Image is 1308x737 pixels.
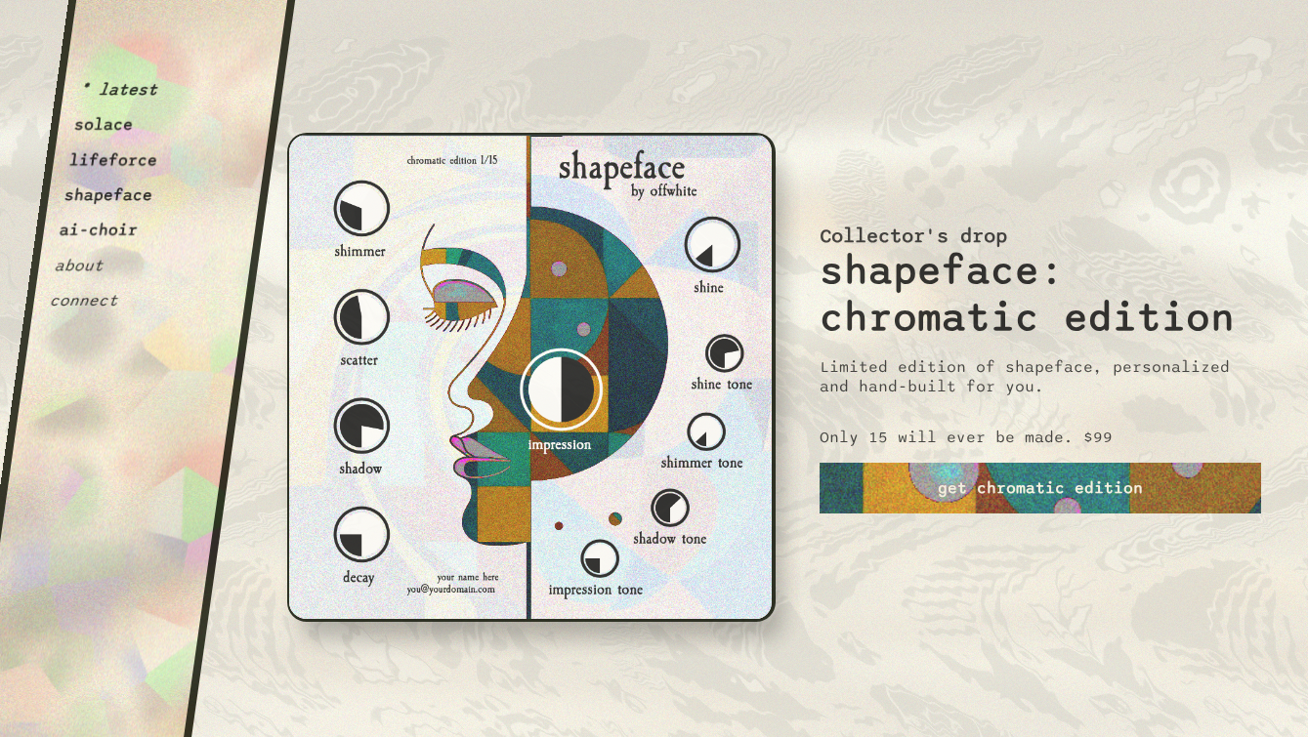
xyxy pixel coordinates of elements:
[820,463,1261,513] a: get chromatic edition
[820,248,1261,342] h2: shapeface: chromatic edition
[820,428,1113,447] p: Only 15 will ever be made. $99
[820,225,1007,248] h3: Collector's drop
[287,133,776,622] img: shapeface collectors
[73,115,135,135] button: solace
[48,291,119,310] button: connect
[68,150,159,170] button: lifeforce
[59,221,140,240] button: ai-choir
[54,256,105,275] button: about
[63,185,154,205] button: shapeface
[820,357,1261,396] p: Limited edition of shapeface, personalized and hand-built for you.
[78,80,159,100] button: * latest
